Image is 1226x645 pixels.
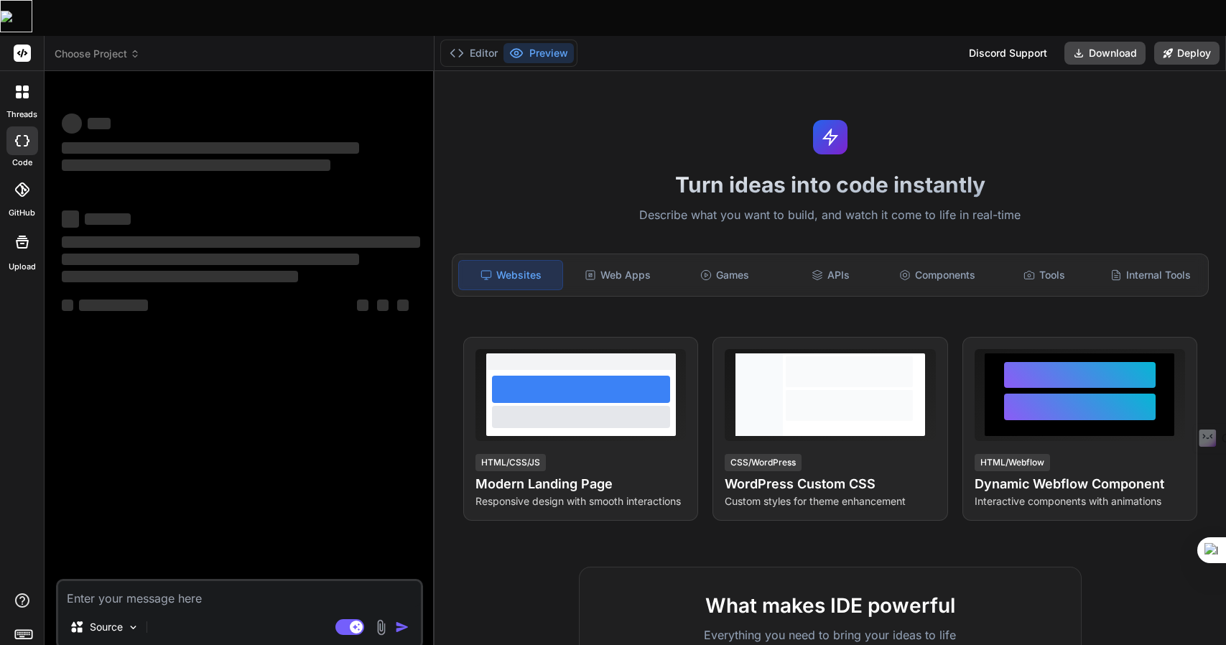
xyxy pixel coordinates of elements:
[62,254,359,265] span: ‌
[9,261,36,273] label: Upload
[475,494,686,509] p: Responsive design with smooth interactions
[566,260,669,290] div: Web Apps
[127,621,139,634] img: Pick Models
[886,260,989,290] div: Components
[6,108,37,121] label: threads
[975,474,1185,494] h4: Dynamic Webflow Component
[55,47,140,61] span: Choose Project
[62,271,298,282] span: ‌
[357,300,368,311] span: ‌
[975,454,1050,471] div: HTML/Webflow
[443,172,1217,198] h1: Turn ideas into code instantly
[672,260,776,290] div: Games
[603,590,1058,621] h2: What makes IDE powerful
[377,300,389,311] span: ‌
[9,207,35,219] label: GitHub
[62,159,330,171] span: ‌
[725,454,802,471] div: CSS/WordPress
[85,213,131,225] span: ‌
[1099,260,1202,290] div: Internal Tools
[992,260,1095,290] div: Tools
[725,474,935,494] h4: WordPress Custom CSS
[1154,42,1220,65] button: Deploy
[90,620,123,634] p: Source
[475,474,686,494] h4: Modern Landing Page
[779,260,883,290] div: APIs
[725,494,935,509] p: Custom styles for theme enhancement
[444,43,503,63] button: Editor
[62,300,73,311] span: ‌
[62,113,82,134] span: ‌
[397,300,409,311] span: ‌
[373,619,389,636] img: attachment
[975,494,1185,509] p: Interactive components with animations
[395,620,409,634] img: icon
[62,236,420,248] span: ‌
[475,454,546,471] div: HTML/CSS/JS
[960,42,1056,65] div: Discord Support
[62,142,359,154] span: ‌
[79,300,148,311] span: ‌
[458,260,563,290] div: Websites
[12,157,32,169] label: code
[88,118,111,129] span: ‌
[62,210,79,228] span: ‌
[503,43,574,63] button: Preview
[603,626,1058,644] p: Everything you need to bring your ideas to life
[1064,42,1146,65] button: Download
[443,206,1217,225] p: Describe what you want to build, and watch it come to life in real-time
